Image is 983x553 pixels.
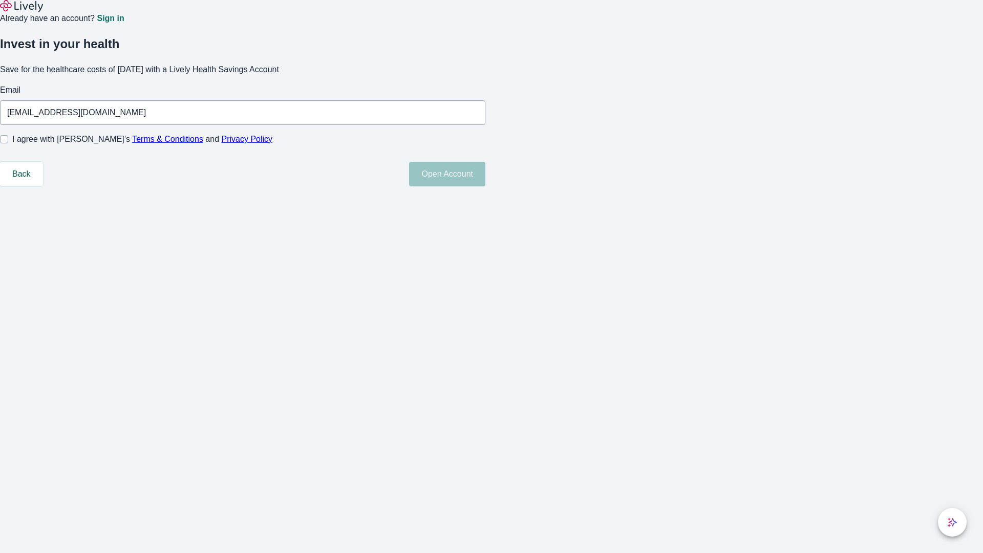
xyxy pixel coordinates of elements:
a: Terms & Conditions [132,135,203,143]
span: I agree with [PERSON_NAME]’s and [12,133,272,145]
a: Privacy Policy [222,135,273,143]
button: chat [938,508,967,537]
svg: Lively AI Assistant [947,517,957,527]
a: Sign in [97,14,124,23]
